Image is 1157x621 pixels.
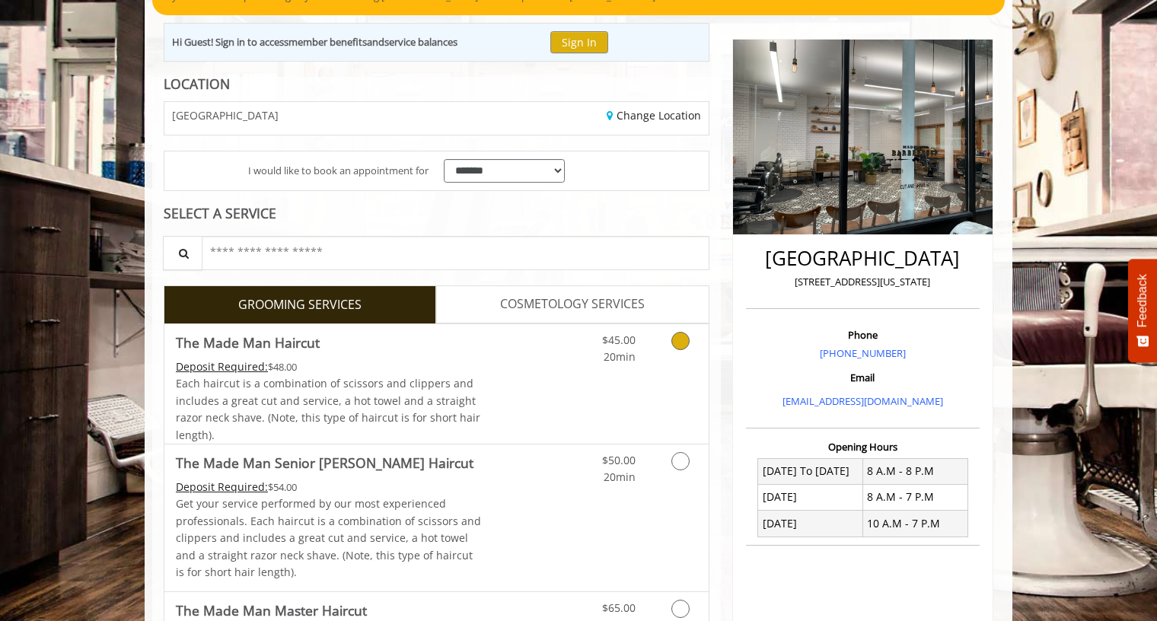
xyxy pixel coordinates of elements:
[164,75,230,93] b: LOCATION
[1136,274,1149,327] span: Feedback
[176,479,268,494] span: This service needs some Advance to be paid before we block your appointment
[176,495,482,581] p: Get your service performed by our most experienced professionals. Each haircut is a combination o...
[500,295,645,314] span: COSMETOLOGY SERVICES
[384,35,457,49] b: service balances
[238,295,362,315] span: GROOMING SERVICES
[750,274,976,290] p: [STREET_ADDRESS][US_STATE]
[176,600,367,621] b: The Made Man Master Haircut
[164,206,709,221] div: SELECT A SERVICE
[758,484,863,510] td: [DATE]
[862,511,967,537] td: 10 A.M - 7 P.M
[176,376,480,441] span: Each haircut is a combination of scissors and clippers and includes a great cut and service, a ho...
[746,441,980,452] h3: Opening Hours
[176,359,268,374] span: This service needs some Advance to be paid before we block your appointment
[163,236,202,270] button: Service Search
[750,330,976,340] h3: Phone
[820,346,906,360] a: [PHONE_NUMBER]
[550,31,608,53] button: Sign In
[176,332,320,353] b: The Made Man Haircut
[758,458,863,484] td: [DATE] To [DATE]
[758,511,863,537] td: [DATE]
[172,34,457,50] div: Hi Guest! Sign in to access and
[172,110,279,121] span: [GEOGRAPHIC_DATA]
[176,479,482,495] div: $54.00
[604,470,636,484] span: 20min
[782,394,943,408] a: [EMAIL_ADDRESS][DOMAIN_NAME]
[602,333,636,347] span: $45.00
[176,358,482,375] div: $48.00
[176,452,473,473] b: The Made Man Senior [PERSON_NAME] Haircut
[604,349,636,364] span: 20min
[862,484,967,510] td: 8 A.M - 7 P.M
[602,453,636,467] span: $50.00
[1128,259,1157,362] button: Feedback - Show survey
[862,458,967,484] td: 8 A.M - 8 P.M
[750,372,976,383] h3: Email
[602,600,636,615] span: $65.00
[750,247,976,269] h2: [GEOGRAPHIC_DATA]
[607,108,701,123] a: Change Location
[288,35,367,49] b: member benefits
[248,163,429,179] span: I would like to book an appointment for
